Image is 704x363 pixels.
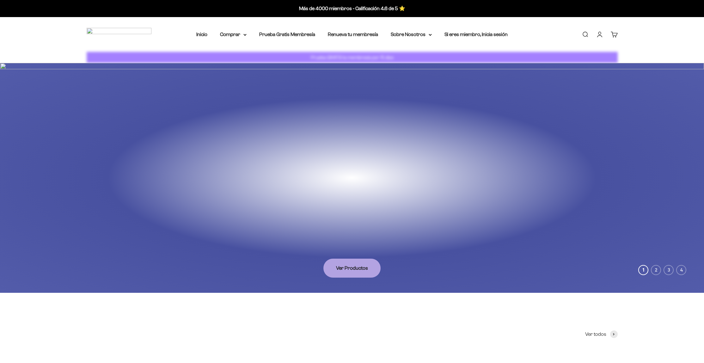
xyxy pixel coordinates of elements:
p: Prueba GRATIS la membresía por 15 días [309,53,395,61]
summary: Sobre Nosotros [391,30,432,39]
button: 4 [676,265,686,275]
summary: Comprar [220,30,247,39]
a: Más de 4000 miembros - Calificación 4.6 de 5 ⭐️ [299,6,405,11]
a: Ver todos [585,330,618,338]
a: Inicio [196,32,207,37]
button: 1 [638,265,648,275]
a: Renueva tu membresía [328,32,378,37]
button: 2 [651,265,661,275]
span: Ver todos [585,330,606,338]
a: Prueba Gratis Membresía [259,32,315,37]
button: 3 [664,265,674,275]
a: Si eres miembro, Inicia sesión [444,32,508,37]
a: Ver Productos [323,259,381,278]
